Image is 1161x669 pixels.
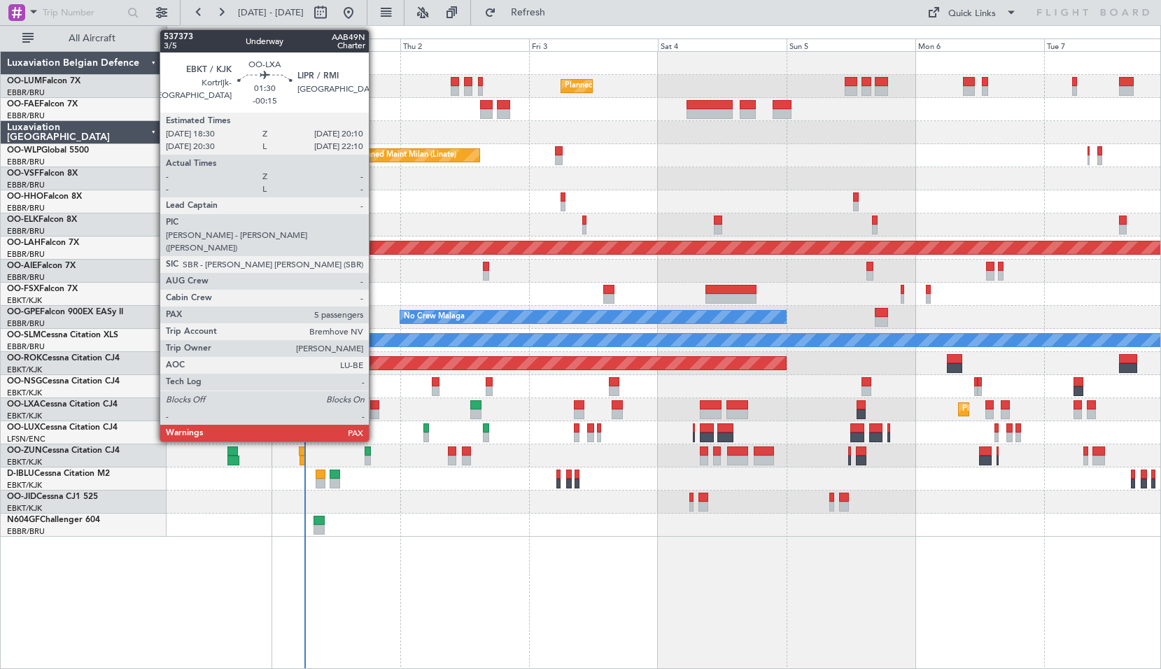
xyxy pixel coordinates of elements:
[7,516,40,524] span: N604GF
[7,400,118,409] a: OO-LXACessna Citation CJ4
[565,76,818,97] div: Planned Maint [GEOGRAPHIC_DATA] ([GEOGRAPHIC_DATA] National)
[7,146,41,155] span: OO-WLP
[7,388,42,398] a: EBKT/KJK
[7,262,37,270] span: OO-AIE
[499,8,558,17] span: Refresh
[7,526,45,537] a: EBBR/BRU
[7,157,45,167] a: EBBR/BRU
[7,77,80,85] a: OO-LUMFalcon 7X
[7,457,42,467] a: EBKT/KJK
[356,145,456,166] div: Planned Maint Milan (Linate)
[274,28,297,40] div: [DATE]
[350,76,603,97] div: Planned Maint [GEOGRAPHIC_DATA] ([GEOGRAPHIC_DATA] National)
[7,516,100,524] a: N604GFChallenger 604
[7,411,42,421] a: EBKT/KJK
[7,423,40,432] span: OO-LUX
[7,169,39,178] span: OO-VSF
[787,38,915,51] div: Sun 5
[15,27,152,50] button: All Aircraft
[920,1,1024,24] button: Quick Links
[43,2,123,23] input: Trip Number
[7,169,78,178] a: OO-VSFFalcon 8X
[7,354,42,362] span: OO-ROK
[7,203,45,213] a: EBBR/BRU
[7,87,45,98] a: EBBR/BRU
[7,365,42,375] a: EBKT/KJK
[7,318,45,329] a: EBBR/BRU
[7,446,42,455] span: OO-ZUN
[169,28,193,40] div: [DATE]
[143,38,272,51] div: Tue 30
[7,249,45,260] a: EBBR/BRU
[7,493,98,501] a: OO-JIDCessna CJ1 525
[7,308,40,316] span: OO-GPE
[478,1,562,24] button: Refresh
[658,38,787,51] div: Sat 4
[7,180,45,190] a: EBBR/BRU
[7,434,45,444] a: LFSN/ENC
[7,377,42,386] span: OO-NSG
[7,285,39,293] span: OO-FSX
[238,6,304,19] span: [DATE] - [DATE]
[7,377,120,386] a: OO-NSGCessna Citation CJ4
[125,99,237,120] div: AOG Maint Melsbroek Air Base
[962,399,1125,420] div: Planned Maint Kortrijk-[GEOGRAPHIC_DATA]
[7,295,42,306] a: EBKT/KJK
[7,480,42,491] a: EBKT/KJK
[400,38,529,51] div: Thu 2
[7,308,123,316] a: OO-GPEFalcon 900EX EASy II
[7,262,76,270] a: OO-AIEFalcon 7X
[7,341,45,352] a: EBBR/BRU
[7,146,89,155] a: OO-WLPGlobal 5500
[7,272,45,283] a: EBBR/BRU
[948,7,996,21] div: Quick Links
[7,446,120,455] a: OO-ZUNCessna Citation CJ4
[7,239,79,247] a: OO-LAHFalcon 7X
[7,470,34,478] span: D-IBLU
[7,423,118,432] a: OO-LUXCessna Citation CJ4
[7,111,45,121] a: EBBR/BRU
[7,226,45,237] a: EBBR/BRU
[7,216,77,224] a: OO-ELKFalcon 8X
[404,307,465,328] div: No Crew Malaga
[915,38,1044,51] div: Mon 6
[7,77,42,85] span: OO-LUM
[7,493,36,501] span: OO-JID
[7,100,78,108] a: OO-FAEFalcon 7X
[7,331,41,339] span: OO-SLM
[7,239,41,247] span: OO-LAH
[7,100,39,108] span: OO-FAE
[111,353,264,374] div: AOG Maint Kortrijk-[GEOGRAPHIC_DATA]
[272,38,400,51] div: Wed 1
[7,216,38,224] span: OO-ELK
[529,38,658,51] div: Fri 3
[7,331,118,339] a: OO-SLMCessna Citation XLS
[36,34,148,43] span: All Aircraft
[7,192,43,201] span: OO-HHO
[7,400,40,409] span: OO-LXA
[7,354,120,362] a: OO-ROKCessna Citation CJ4
[7,192,82,201] a: OO-HHOFalcon 8X
[7,503,42,514] a: EBKT/KJK
[7,285,78,293] a: OO-FSXFalcon 7X
[7,470,110,478] a: D-IBLUCessna Citation M2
